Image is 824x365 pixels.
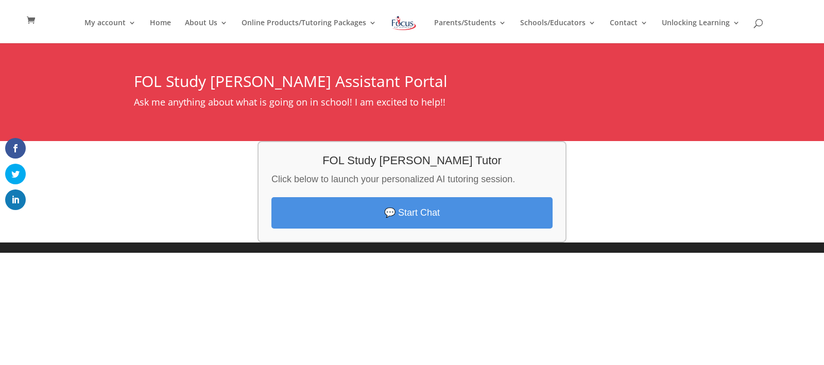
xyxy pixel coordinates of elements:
[84,19,136,43] a: My account
[271,171,553,187] p: Click below to launch your personalized AI tutoring session.
[242,19,376,43] a: Online Products/Tutoring Packages
[134,74,685,94] h1: FOL Study [PERSON_NAME] Assistant Portal
[662,19,740,43] a: Unlocking Learning
[390,14,417,32] img: Focus on Learning
[271,155,553,171] h3: FOL Study [PERSON_NAME] Tutor
[434,19,506,43] a: Parents/Students
[271,197,553,229] a: 💬 Start Chat
[134,94,685,110] p: Ask me anything about what is going on in school! I am excited to help!!
[610,19,648,43] a: Contact
[150,19,171,43] a: Home
[520,19,596,43] a: Schools/Educators
[185,19,228,43] a: About Us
